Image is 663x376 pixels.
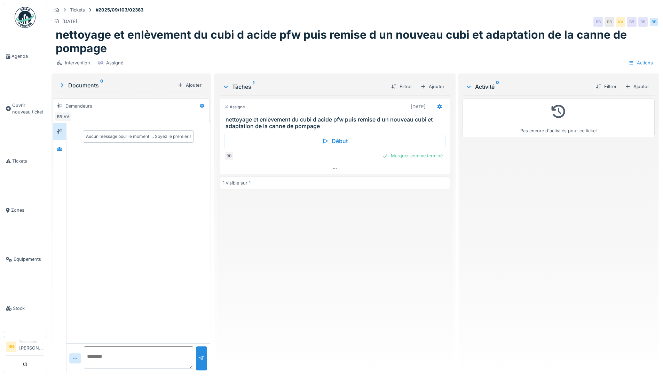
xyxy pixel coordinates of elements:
span: Équipements [14,256,44,263]
h3: nettoyage et enlèvement du cubi d acide pfw puis remise d un nouveau cubi et adaptation de la can... [226,116,447,130]
a: Ouvrir nouveau ticket [3,81,47,136]
a: Stock [3,284,47,333]
div: BB [55,112,64,122]
div: BB [627,17,637,27]
a: Agenda [3,32,47,81]
div: Assigné [224,104,245,110]
span: Zones [11,207,44,213]
div: VV [616,17,625,27]
div: BB [224,151,234,161]
li: [PERSON_NAME] [19,339,44,354]
div: Technicien [19,339,44,344]
div: VV [62,112,71,122]
div: [DATE] [62,18,77,25]
a: Équipements [3,235,47,284]
span: Tickets [12,158,44,164]
div: Filtrer [593,82,619,91]
div: Assigné [106,60,123,66]
sup: 0 [100,81,103,89]
span: Agenda [11,53,44,60]
a: Zones [3,186,47,235]
div: Actions [625,58,656,68]
div: [DATE] [411,103,426,110]
span: Stock [13,305,44,312]
div: BB [638,17,648,27]
strong: #2025/09/103/02383 [93,7,146,13]
div: Documents [58,81,175,89]
div: BB [605,17,614,27]
h1: nettoyage et enlèvement du cubi d acide pfw puis remise d un nouveau cubi et adaptation de la can... [56,28,655,55]
sup: 0 [496,83,499,91]
div: Ajouter [418,82,447,91]
div: 1 visible sur 1 [223,180,251,186]
div: Aucun message pour le moment … Soyez le premier ! [86,133,191,140]
div: Demandeurs [65,103,92,109]
div: Pas encore d'activités pour ce ticket [467,102,650,134]
div: Tâches [222,83,385,91]
a: Tickets [3,136,47,186]
div: Activité [465,83,590,91]
div: Ajouter [175,80,204,90]
span: Ouvrir nouveau ticket [12,102,44,115]
a: BB Technicien[PERSON_NAME] [6,339,44,356]
div: Marquer comme terminé [380,151,445,160]
div: Tickets [70,7,85,13]
div: Début [224,134,445,148]
div: BB [649,17,659,27]
div: Intervention [65,60,90,66]
li: BB [6,342,16,352]
div: BB [593,17,603,27]
sup: 1 [253,83,254,91]
div: Ajouter [622,82,652,91]
div: Filtrer [388,82,415,91]
img: Badge_color-CXgf-gQk.svg [15,7,35,28]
